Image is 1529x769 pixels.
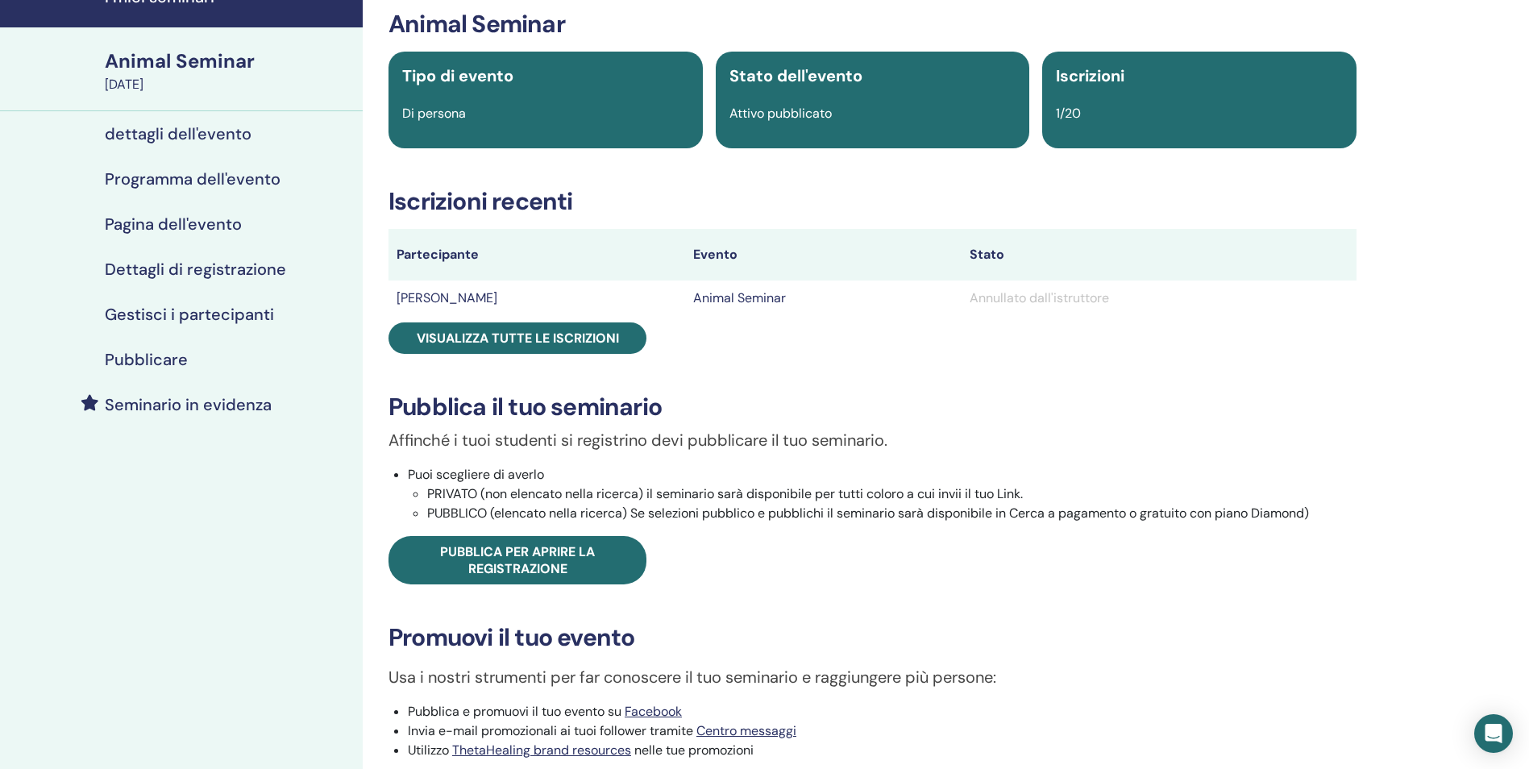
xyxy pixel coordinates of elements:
[388,393,1357,422] h3: Pubblica il tuo seminario
[402,105,466,122] span: Di persona
[388,281,685,316] td: [PERSON_NAME]
[105,169,280,189] h4: Programma dell'evento
[388,536,646,584] a: Pubblica per aprire la registrazione
[696,722,796,739] a: Centro messaggi
[105,305,274,324] h4: Gestisci i partecipanti
[105,395,272,414] h4: Seminario in evidenza
[402,65,513,86] span: Tipo di evento
[388,10,1357,39] h3: Animal Seminar
[105,124,251,143] h4: dettagli dell'evento
[440,543,595,577] span: Pubblica per aprire la registrazione
[388,322,646,354] a: Visualizza tutte le iscrizioni
[388,187,1357,216] h3: Iscrizioni recenti
[388,229,685,281] th: Partecipante
[388,665,1357,689] p: Usa i nostri strumenti per far conoscere il tuo seminario e raggiungere più persone:
[452,742,631,759] a: ThetaHealing brand resources
[729,105,832,122] span: Attivo pubblicato
[105,214,242,234] h4: Pagina dell'evento
[388,428,1357,452] p: Affinché i tuoi studenti si registrino devi pubblicare il tuo seminario.
[417,330,619,347] span: Visualizza tutte le iscrizioni
[95,48,363,94] a: Animal Seminar[DATE]
[105,350,188,369] h4: Pubblicare
[1056,105,1081,122] span: 1/20
[427,484,1357,504] li: PRIVATO (non elencato nella ricerca) il seminario sarà disponibile per tutti coloro a cui invii i...
[970,289,1348,308] div: Annullato dall'istruttore
[1474,714,1513,753] div: Open Intercom Messenger
[625,703,682,720] a: Facebook
[427,504,1357,523] li: PUBBLICO (elencato nella ricerca) Se selezioni pubblico e pubblichi il seminario sarà disponibile...
[962,229,1357,281] th: Stato
[105,48,353,75] div: Animal Seminar
[408,465,1357,523] li: Puoi scegliere di averlo
[408,721,1357,741] li: Invia e-mail promozionali ai tuoi follower tramite
[105,260,286,279] h4: Dettagli di registrazione
[729,65,862,86] span: Stato dell'evento
[685,281,962,316] td: Animal Seminar
[105,75,353,94] div: [DATE]
[388,623,1357,652] h3: Promuovi il tuo evento
[685,229,962,281] th: Evento
[408,702,1357,721] li: Pubblica e promuovi il tuo evento su
[408,741,1357,760] li: Utilizzo nelle tue promozioni
[1056,65,1124,86] span: Iscrizioni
